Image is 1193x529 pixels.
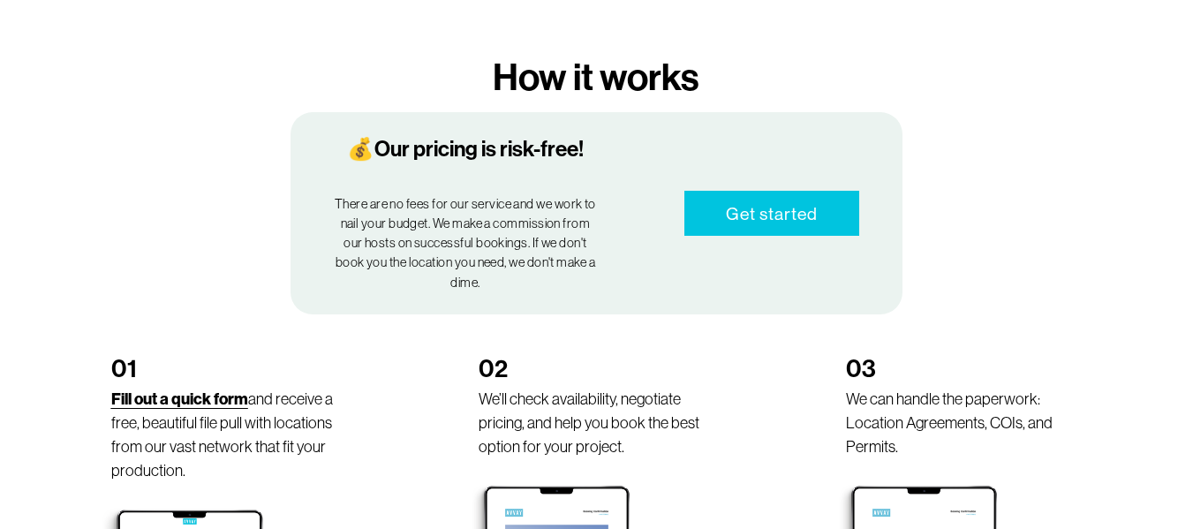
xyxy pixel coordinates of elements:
[479,388,714,459] p: We’ll check availability, negotiate pricing, and help you book the best option for your project.
[684,191,859,236] a: Get started
[111,390,248,408] a: Fill out a quick form
[334,135,596,162] h4: 💰Our pricing is risk-free!
[111,354,347,385] h2: 01
[846,388,1082,459] p: We can handle the paperwork: Location Agreements, COIs, and Permits.
[111,388,347,483] p: and receive a free, beautiful file pull with locations from our vast network that fit your produc...
[111,389,248,409] strong: Fill out a quick form
[378,56,815,102] h3: How it works
[479,354,714,385] h2: 02
[846,354,1082,385] h2: 03
[334,194,596,292] p: There are no fees for our service and we work to nail your budget. We make a commission from our ...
